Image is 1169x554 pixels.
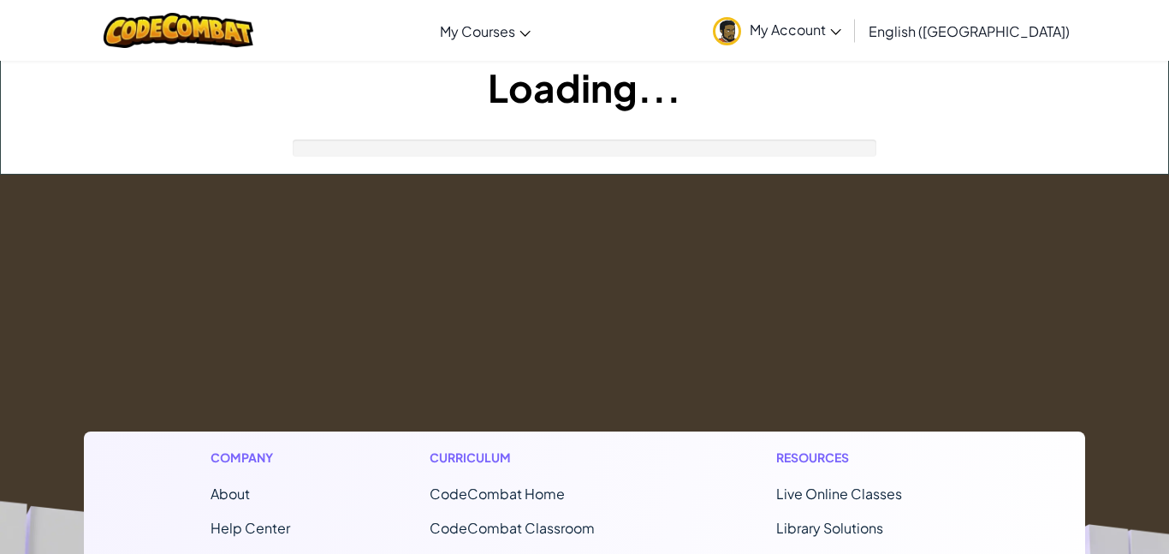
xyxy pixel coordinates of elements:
[776,449,958,467] h1: Resources
[430,519,595,537] a: CodeCombat Classroom
[440,22,515,40] span: My Courses
[104,13,253,48] img: CodeCombat logo
[211,519,290,537] a: Help Center
[704,3,850,57] a: My Account
[860,8,1078,54] a: English ([GEOGRAPHIC_DATA])
[776,519,883,537] a: Library Solutions
[211,485,250,503] a: About
[869,22,1070,40] span: English ([GEOGRAPHIC_DATA])
[430,485,565,503] span: CodeCombat Home
[1,61,1168,114] h1: Loading...
[430,449,637,467] h1: Curriculum
[776,485,902,503] a: Live Online Classes
[750,21,841,39] span: My Account
[211,449,290,467] h1: Company
[713,17,741,45] img: avatar
[431,8,539,54] a: My Courses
